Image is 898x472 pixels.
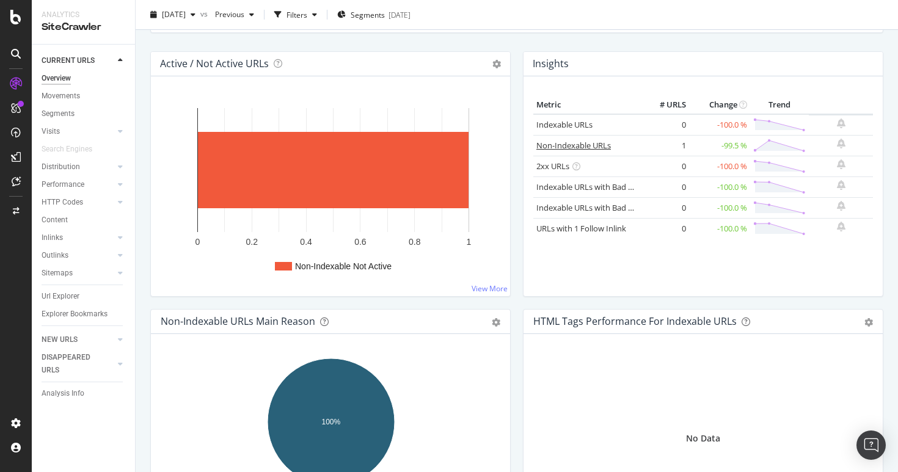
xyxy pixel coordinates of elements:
[195,237,200,247] text: 0
[160,56,269,72] h4: Active / Not Active URLs
[864,318,873,327] div: gear
[42,107,75,120] div: Segments
[689,176,750,197] td: -100.0 %
[42,308,126,321] a: Explorer Bookmarks
[42,214,68,227] div: Content
[42,196,83,209] div: HTTP Codes
[42,143,92,156] div: Search Engines
[837,180,845,190] div: bell-plus
[42,196,114,209] a: HTTP Codes
[42,290,126,303] a: Url Explorer
[689,218,750,239] td: -100.0 %
[640,96,689,114] th: # URLS
[42,231,114,244] a: Inlinks
[536,202,670,213] a: Indexable URLs with Bad Description
[42,387,84,400] div: Analysis Info
[536,161,569,172] a: 2xx URLs
[837,201,845,211] div: bell-plus
[42,161,114,173] a: Distribution
[837,222,845,231] div: bell-plus
[354,237,367,247] text: 0.6
[42,290,79,303] div: Url Explorer
[42,308,108,321] div: Explorer Bookmarks
[42,178,114,191] a: Performance
[750,96,809,114] th: Trend
[42,214,126,227] a: Content
[533,56,569,72] h4: Insights
[42,231,63,244] div: Inlinks
[42,351,103,377] div: DISAPPEARED URLS
[467,237,472,247] text: 1
[42,161,80,173] div: Distribution
[322,418,341,426] text: 100%
[409,237,421,247] text: 0.8
[42,125,60,138] div: Visits
[42,333,114,346] a: NEW URLS
[42,54,114,67] a: CURRENT URLS
[42,72,71,85] div: Overview
[246,237,258,247] text: 0.2
[161,315,315,327] div: Non-Indexable URLs Main Reason
[536,181,638,192] a: Indexable URLs with Bad H1
[42,143,104,156] a: Search Engines
[837,139,845,148] div: bell-plus
[640,218,689,239] td: 0
[351,9,385,20] span: Segments
[42,249,68,262] div: Outlinks
[300,237,312,247] text: 0.4
[210,9,244,20] span: Previous
[42,125,114,138] a: Visits
[536,223,626,234] a: URLs with 1 Follow Inlink
[640,197,689,218] td: 0
[42,90,80,103] div: Movements
[689,96,750,114] th: Change
[42,107,126,120] a: Segments
[42,20,125,34] div: SiteCrawler
[42,54,95,67] div: CURRENT URLS
[533,96,640,114] th: Metric
[295,261,392,271] text: Non-Indexable Not Active
[640,114,689,136] td: 0
[42,333,78,346] div: NEW URLS
[689,197,750,218] td: -100.0 %
[640,156,689,176] td: 0
[162,9,186,20] span: 2025 Oct. 13th
[689,156,750,176] td: -100.0 %
[837,118,845,128] div: bell-plus
[42,72,126,85] a: Overview
[856,430,886,460] div: Open Intercom Messenger
[689,114,750,136] td: -100.0 %
[837,159,845,169] div: bell-plus
[536,140,611,151] a: Non-Indexable URLs
[492,318,500,327] div: gear
[42,90,126,103] a: Movements
[145,5,200,24] button: [DATE]
[210,5,259,24] button: Previous
[472,283,508,294] a: View More
[269,5,322,24] button: Filters
[200,8,210,18] span: vs
[689,135,750,156] td: -99.5 %
[42,267,114,280] a: Sitemaps
[389,9,411,20] div: [DATE]
[533,315,737,327] div: HTML Tags Performance for Indexable URLs
[42,249,114,262] a: Outlinks
[536,119,593,130] a: Indexable URLs
[161,96,500,286] svg: A chart.
[287,9,307,20] div: Filters
[42,178,84,191] div: Performance
[42,267,73,280] div: Sitemaps
[332,5,415,24] button: Segments[DATE]
[640,176,689,197] td: 0
[686,432,720,445] div: No Data
[42,351,114,377] a: DISAPPEARED URLS
[42,387,126,400] a: Analysis Info
[492,60,501,68] i: Options
[42,10,125,20] div: Analytics
[640,135,689,156] td: 1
